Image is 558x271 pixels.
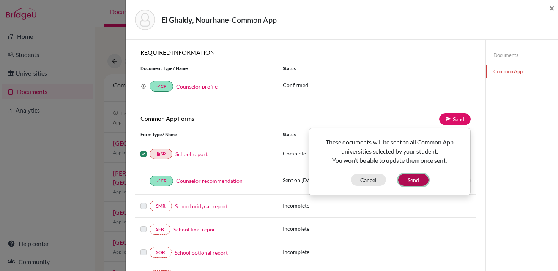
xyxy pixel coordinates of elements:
[486,49,558,62] a: Documents
[309,128,471,195] div: Send
[175,249,228,257] a: School optional report
[156,178,161,183] i: done
[135,49,476,56] h6: REQUIRED INFORMATION
[549,2,555,13] span: ×
[549,3,555,13] button: Close
[150,224,170,235] a: SFR
[150,201,172,211] a: SMR
[486,65,558,78] a: Common App
[398,174,429,186] button: Send
[439,113,471,125] a: Send
[315,138,464,165] p: These documents will be sent to all Common App universities selected by your student. You won't b...
[150,81,173,92] a: doneCP
[277,65,476,72] div: Status
[150,149,172,159] a: insert_drive_fileSR
[283,81,471,89] p: Confirmed
[229,15,277,24] span: - Common App
[176,177,243,185] a: Counselor recommendation
[156,84,161,89] i: done
[156,152,161,156] i: insert_drive_file
[351,174,386,186] button: Cancel
[283,131,361,138] div: Status
[283,248,361,256] p: Incomplete
[161,15,229,24] strong: El Ghaldy, Nourhane
[173,225,217,233] a: School final report
[283,176,361,184] p: Sent on [DATE]
[175,202,228,210] a: School midyear report
[283,225,361,233] p: Incomplete
[283,201,361,209] p: Incomplete
[135,131,277,138] div: Form Type / Name
[135,65,277,72] div: Document Type / Name
[150,176,173,186] a: doneCR
[135,115,306,122] h6: Common App Forms
[176,83,218,90] a: Counselor profile
[283,149,361,157] p: Complete
[175,150,208,158] a: School report
[150,247,172,258] a: SOR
